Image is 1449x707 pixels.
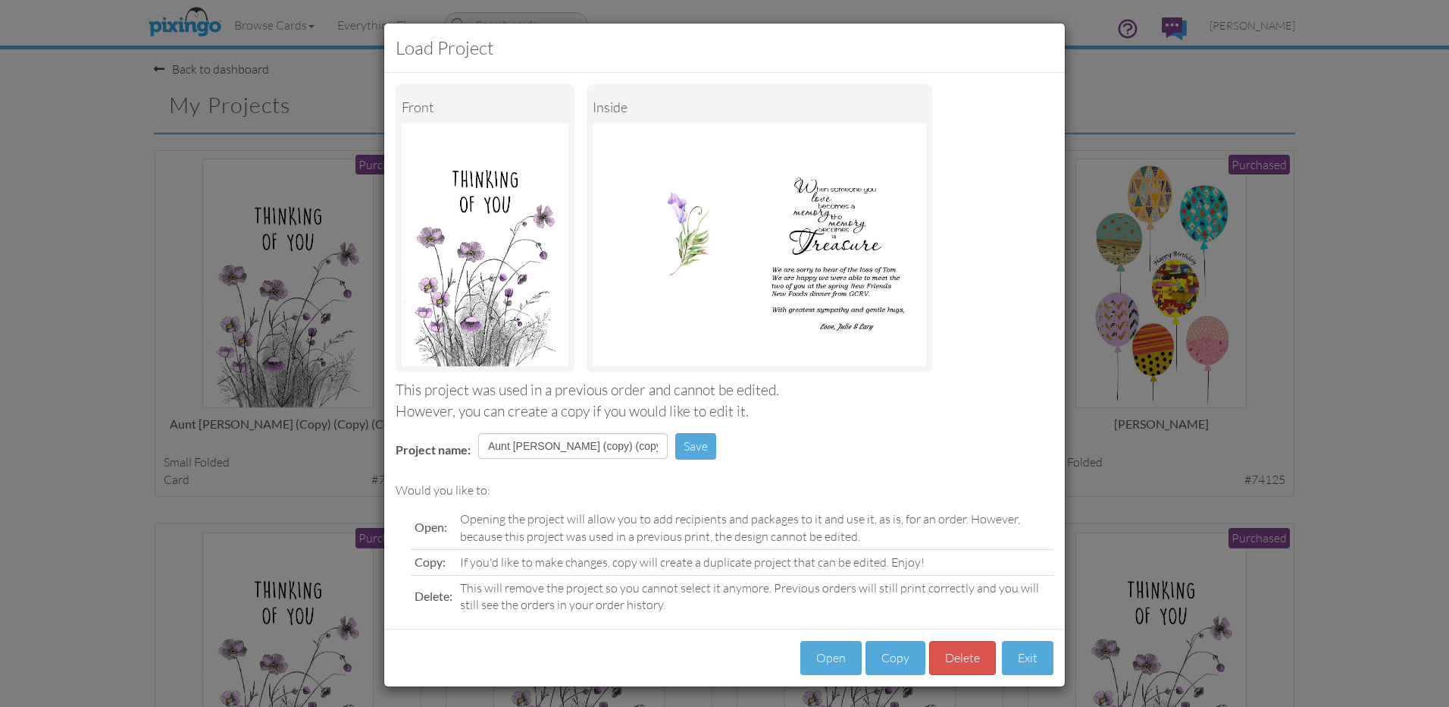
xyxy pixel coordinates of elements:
div: Front [402,90,568,124]
td: If you'd like to make changes, copy will create a duplicate project that can be edited. Enjoy! [456,549,1053,575]
label: Project name: [396,441,471,459]
button: Open [800,641,862,675]
input: Enter project name [478,433,668,459]
button: Save [675,433,716,460]
div: This project was used in a previous order and cannot be edited. [396,380,1053,401]
button: Copy [865,641,925,675]
button: Exit [1002,641,1053,675]
img: Landscape Image [402,124,568,366]
td: Opening the project will allow you to add recipients and packages to it and use it, as is, for an... [456,507,1053,549]
span: Copy: [415,555,446,569]
div: However, you can create a copy if you would like to edit it. [396,401,1053,422]
button: Delete [929,641,996,675]
h3: Load Project [396,35,1053,61]
td: This will remove the project so you cannot select it anymore. Previous orders will still print co... [456,575,1053,617]
span: Delete: [415,589,452,603]
span: Open: [415,520,447,534]
div: inside [593,90,926,124]
div: Would you like to: [396,482,1053,499]
img: Portrait Image [593,124,926,366]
